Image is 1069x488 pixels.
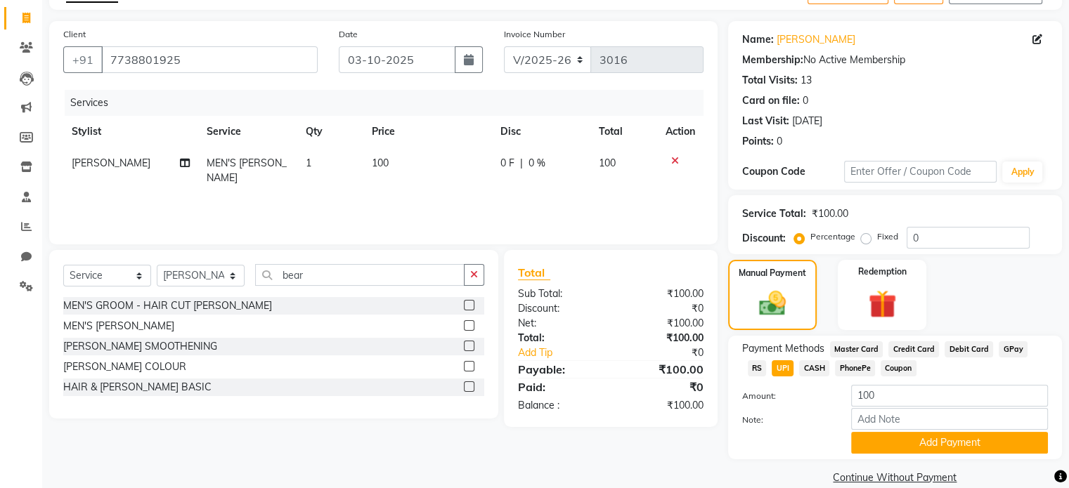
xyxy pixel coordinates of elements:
span: MEN'S [PERSON_NAME] [207,157,287,184]
div: ₹0 [611,301,714,316]
label: Client [63,28,86,41]
label: Invoice Number [504,28,565,41]
span: CASH [799,360,829,376]
div: HAIR & [PERSON_NAME] BASIC [63,380,212,395]
th: Total [590,116,657,147]
th: Service [198,116,297,147]
div: 13 [801,73,812,88]
div: Last Visit: [742,114,789,128]
div: MEN'S GROOM - HAIR CUT [PERSON_NAME] [63,298,272,313]
th: Qty [297,116,363,147]
div: Total Visits: [742,73,798,88]
div: ₹0 [628,345,713,360]
div: ₹100.00 [611,331,714,345]
div: Paid: [507,378,611,395]
label: Amount: [732,390,841,402]
a: Continue Without Payment [731,470,1059,485]
th: Stylist [63,116,198,147]
div: Coupon Code [742,164,844,179]
div: [PERSON_NAME] SMOOTHENING [63,339,217,354]
span: UPI [772,360,793,376]
div: ₹100.00 [611,286,714,301]
a: Add Tip [507,345,628,360]
span: PhonePe [835,360,875,376]
div: Balance : [507,398,611,413]
input: Search by Name/Mobile/Email/Code [101,46,318,73]
div: Discount: [742,231,786,246]
span: Payment Methods [742,341,824,356]
div: Total: [507,331,611,345]
label: Redemption [858,265,907,278]
div: Membership: [742,53,803,67]
div: ₹100.00 [812,206,848,221]
div: MEN'S [PERSON_NAME] [63,319,174,334]
label: Percentage [810,230,855,243]
button: +91 [63,46,103,73]
div: Service Total: [742,206,806,221]
span: Master Card [830,341,883,357]
button: Add Payment [851,432,1048,454]
div: [DATE] [792,114,822,128]
th: Action [657,116,704,147]
span: Credit Card [888,341,939,357]
th: Disc [492,116,590,147]
input: Amount [851,385,1048,407]
div: 0 [803,93,808,108]
span: Coupon [881,360,916,376]
div: ₹0 [611,378,714,395]
span: 100 [599,157,616,169]
th: Price [363,116,492,147]
img: _gift.svg [860,286,905,322]
span: Total [518,265,550,280]
span: 0 F [500,156,514,171]
span: 1 [306,157,311,169]
div: Card on file: [742,93,800,108]
span: 0 % [529,156,545,171]
span: 100 [372,157,389,169]
div: Sub Total: [507,286,611,301]
button: Apply [1002,161,1042,183]
input: Search or Scan [255,264,465,286]
img: _cash.svg [751,288,794,319]
span: [PERSON_NAME] [72,157,150,169]
label: Manual Payment [739,267,806,279]
div: Points: [742,134,774,149]
label: Fixed [877,230,898,243]
input: Enter Offer / Coupon Code [844,161,997,183]
div: ₹100.00 [611,316,714,331]
label: Note: [732,414,841,426]
span: GPay [999,341,1028,357]
input: Add Note [851,408,1048,430]
div: No Active Membership [742,53,1048,67]
div: Payable: [507,361,611,378]
div: [PERSON_NAME] COLOUR [63,360,186,374]
div: 0 [777,134,782,149]
div: Services [65,90,714,116]
label: Date [339,28,358,41]
div: Discount: [507,301,611,316]
a: [PERSON_NAME] [777,32,855,47]
div: ₹100.00 [611,361,714,378]
div: ₹100.00 [611,398,714,413]
div: Net: [507,316,611,331]
span: | [520,156,523,171]
div: Name: [742,32,774,47]
span: RS [748,360,767,376]
span: Debit Card [945,341,993,357]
